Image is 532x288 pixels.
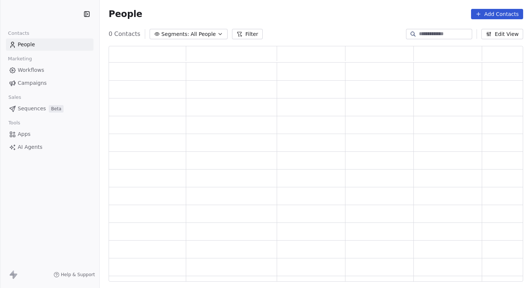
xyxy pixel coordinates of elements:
span: Contacts [5,28,33,39]
a: Campaigns [6,77,93,89]
span: AI Agents [18,143,42,151]
span: 0 Contacts [109,30,140,38]
span: Segments: [161,30,189,38]
span: Sequences [18,105,46,113]
a: People [6,38,93,51]
span: Beta [49,105,64,113]
span: Sales [5,92,24,103]
span: Workflows [18,66,44,74]
a: SequencesBeta [6,103,93,115]
span: People [109,9,142,20]
a: Apps [6,128,93,140]
span: Marketing [5,53,35,64]
button: Filter [232,29,263,39]
span: People [18,41,35,48]
span: Campaigns [18,79,47,87]
span: Tools [5,117,23,128]
button: Edit View [481,29,523,39]
a: Help & Support [54,272,95,278]
span: Help & Support [61,272,95,278]
span: All People [191,30,216,38]
button: Add Contacts [471,9,523,19]
span: Apps [18,130,31,138]
a: AI Agents [6,141,93,153]
a: Workflows [6,64,93,76]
